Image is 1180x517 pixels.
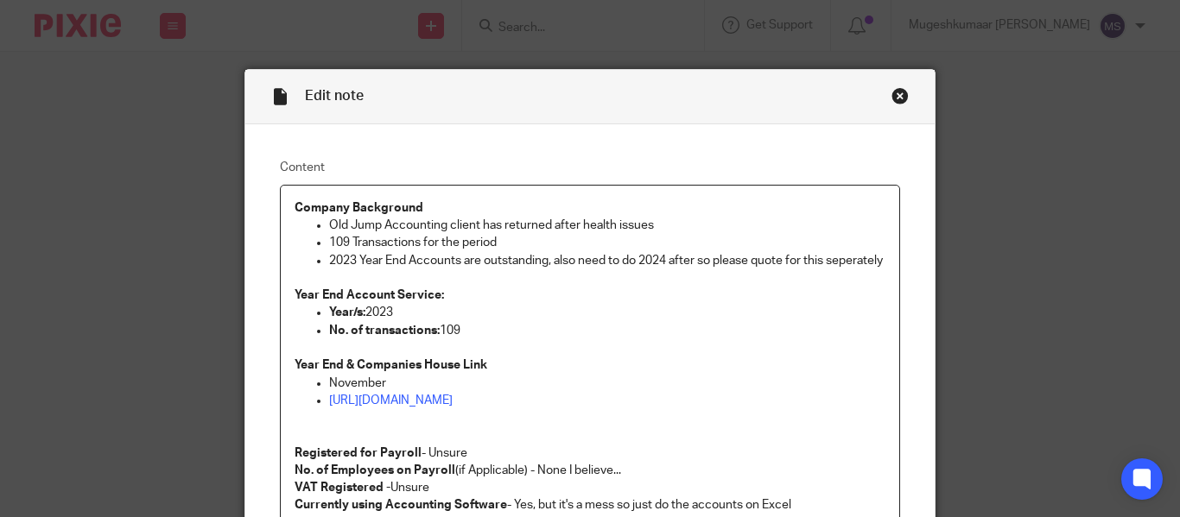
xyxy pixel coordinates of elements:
[295,482,390,494] strong: VAT Registered -
[295,499,507,511] strong: Currently using Accounting Software
[295,464,455,476] strong: No. of Employees on Payroll
[295,496,885,514] p: - Yes, but it's a mess so just do the accounts on Excel
[295,289,444,301] strong: Year End Account Service:
[329,394,453,407] a: [URL][DOMAIN_NAME]
[295,462,885,479] p: (if Applicable) - None I believe...
[295,447,422,459] strong: Registered for Payroll
[295,359,487,371] strong: Year End & Companies House Link
[329,322,885,339] p: 109
[329,304,885,321] p: 2023
[305,89,364,103] span: Edit note
[329,234,885,251] p: 109 Transactions for the period
[295,444,885,462] p: - Unsure
[891,87,909,104] div: Close this dialog window
[329,217,885,234] p: Old Jump Accounting client has returned after health issues
[329,306,365,318] strong: Year/s:
[280,159,900,176] label: Content
[329,325,440,337] strong: No. of transactions:
[329,252,885,269] p: 2023 Year End Accounts are outstanding, also need to do 2024 after so please quote for this seper...
[329,375,885,392] p: November
[295,202,423,214] strong: Company Background
[295,479,885,496] p: Unsure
